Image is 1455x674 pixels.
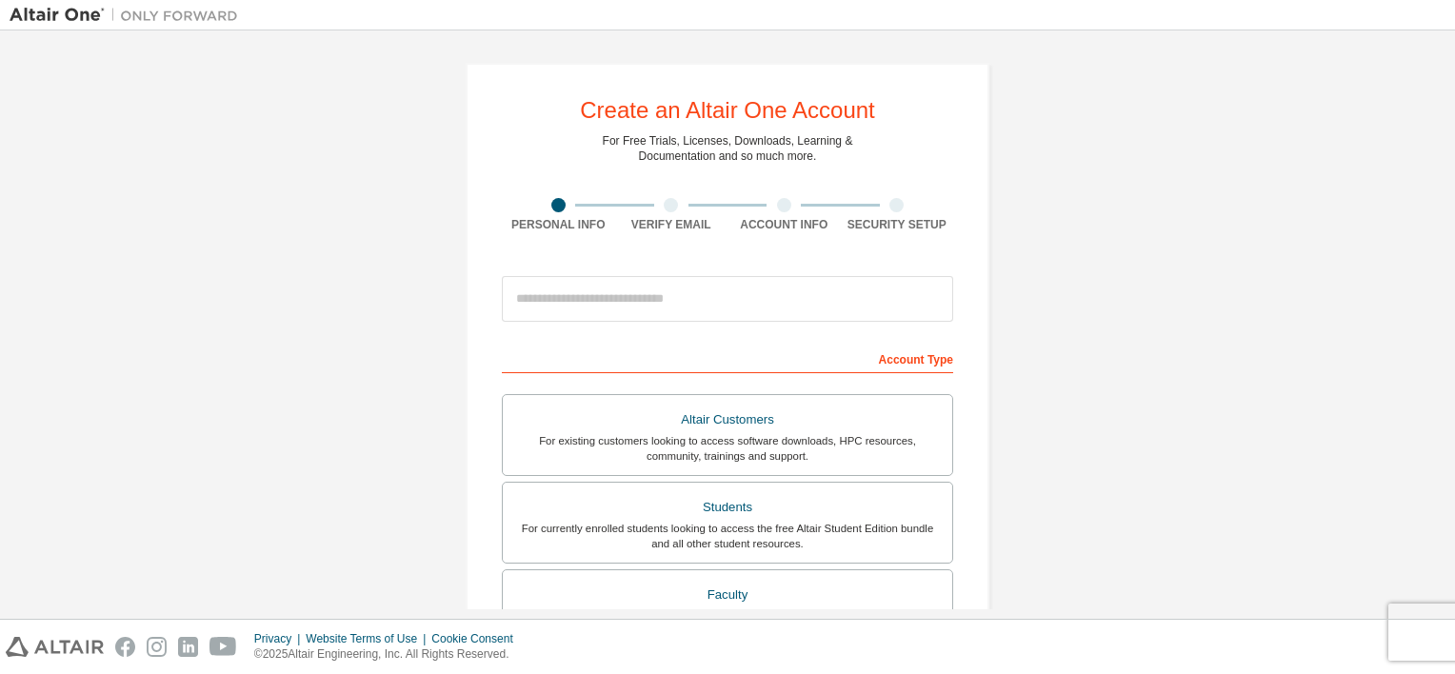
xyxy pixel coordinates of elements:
div: Students [514,494,941,521]
div: For faculty & administrators of academic institutions administering students and accessing softwa... [514,607,941,638]
div: For Free Trials, Licenses, Downloads, Learning & Documentation and so much more. [603,133,853,164]
img: facebook.svg [115,637,135,657]
div: For currently enrolled students looking to access the free Altair Student Edition bundle and all ... [514,521,941,551]
div: Verify Email [615,217,728,232]
div: Altair Customers [514,406,941,433]
div: Website Terms of Use [306,631,431,646]
div: Faculty [514,582,941,608]
img: altair_logo.svg [6,637,104,657]
div: Security Setup [841,217,954,232]
img: Altair One [10,6,248,25]
div: Account Info [727,217,841,232]
div: Cookie Consent [431,631,524,646]
div: Account Type [502,343,953,373]
img: linkedin.svg [178,637,198,657]
img: instagram.svg [147,637,167,657]
div: Create an Altair One Account [580,99,875,122]
div: Privacy [254,631,306,646]
p: © 2025 Altair Engineering, Inc. All Rights Reserved. [254,646,525,663]
div: Personal Info [502,217,615,232]
div: For existing customers looking to access software downloads, HPC resources, community, trainings ... [514,433,941,464]
img: youtube.svg [209,637,237,657]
